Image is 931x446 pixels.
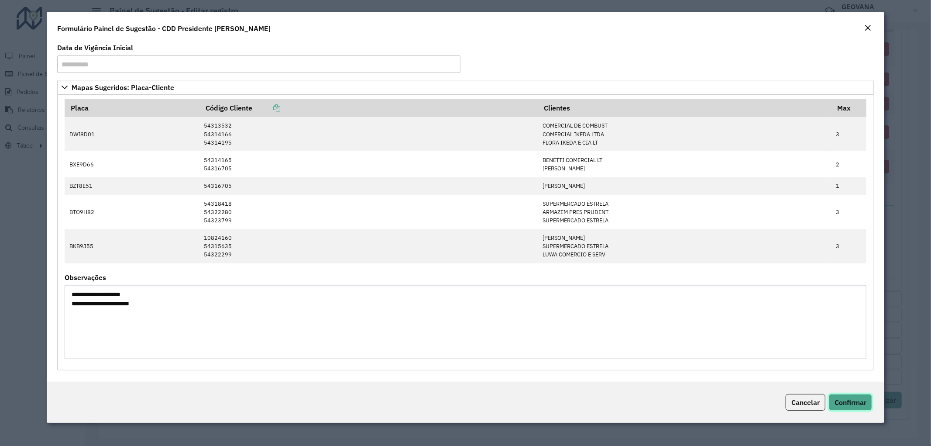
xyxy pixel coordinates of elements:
[831,117,866,151] td: 3
[791,398,820,407] span: Cancelar
[65,229,199,264] td: BKB9J55
[65,99,199,117] th: Placa
[65,151,199,177] td: BXE9D66
[199,117,538,151] td: 54313532 54314166 54314195
[65,272,106,283] label: Observações
[538,117,831,151] td: COMERCIAL DE COMBUST COMERCIAL IKEDA LTDA FLORA IKEDA E CIA LT
[199,229,538,264] td: 10824160 54315635 54322299
[831,229,866,264] td: 3
[57,42,133,53] label: Data de Vigência Inicial
[57,23,271,34] h4: Formulário Painel de Sugestão - CDD Presidente [PERSON_NAME]
[786,394,825,411] button: Cancelar
[57,80,874,95] a: Mapas Sugeridos: Placa-Cliente
[199,99,538,117] th: Código Cliente
[831,151,866,177] td: 2
[199,151,538,177] td: 54314165 54316705
[831,177,866,195] td: 1
[65,195,199,229] td: BTO9H82
[829,394,872,411] button: Confirmar
[65,117,199,151] td: DWI8D01
[538,177,831,195] td: [PERSON_NAME]
[252,104,280,112] a: Copiar
[835,398,866,407] span: Confirmar
[538,151,831,177] td: BENETTI COMERCIAL LT [PERSON_NAME]
[199,177,538,195] td: 54316705
[538,99,831,117] th: Clientes
[864,24,871,31] em: Fechar
[72,84,174,91] span: Mapas Sugeridos: Placa-Cliente
[538,229,831,264] td: [PERSON_NAME] SUPERMERCADO ESTRELA LUWA COMERCIO E SERV
[538,195,831,229] td: SUPERMERCADO ESTRELA ARMAZEM PRES PRUDENT SUPERMERCADO ESTRELA
[65,177,199,195] td: BZT8E51
[831,99,866,117] th: Max
[57,95,874,370] div: Mapas Sugeridos: Placa-Cliente
[831,195,866,229] td: 3
[862,23,874,34] button: Close
[199,195,538,229] td: 54318418 54322280 54323799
